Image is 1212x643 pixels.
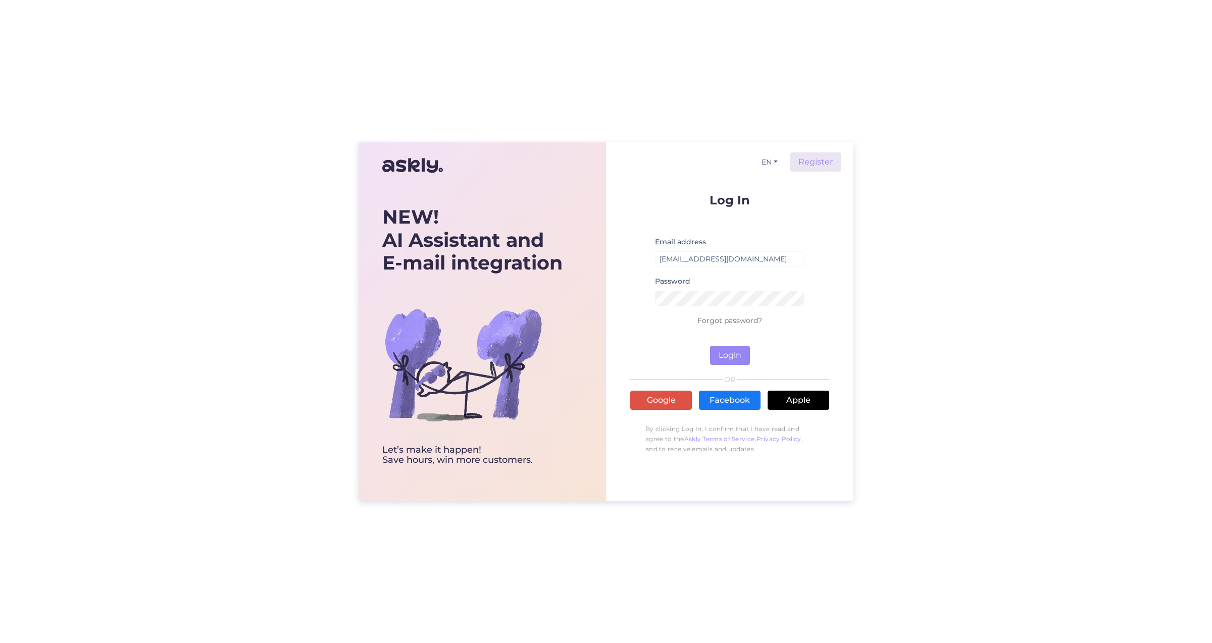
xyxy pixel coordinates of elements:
[655,237,706,247] label: Email address
[768,391,829,410] a: Apple
[382,205,439,229] b: NEW!
[697,316,762,325] a: Forgot password?
[382,284,544,445] img: bg-askly
[382,445,563,465] div: Let’s make it happen! Save hours, win more customers.
[382,153,443,178] img: Askly
[655,276,690,287] label: Password
[756,435,801,443] a: Privacy Policy
[630,391,692,410] a: Google
[710,346,750,365] button: Login
[699,391,761,410] a: Facebook
[684,435,755,443] a: Askly Terms of Service
[723,376,737,383] span: OR
[382,205,563,275] div: AI Assistant and E-mail integration
[790,152,841,172] a: Register
[757,155,782,170] button: EN
[655,251,804,267] input: Enter email
[630,419,829,459] p: By clicking Log In, I confirm that I have read and agree to the , , and to receive emails and upd...
[630,194,829,206] p: Log In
